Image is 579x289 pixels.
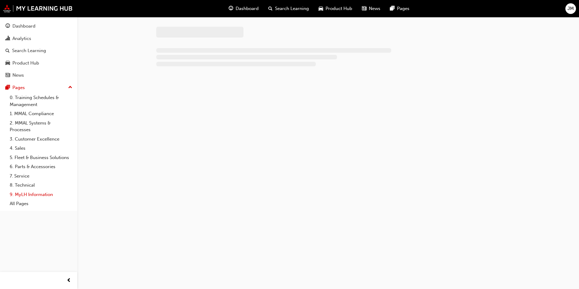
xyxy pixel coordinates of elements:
button: Pages [2,82,75,93]
img: mmal [3,5,73,12]
a: All Pages [7,199,75,208]
a: pages-iconPages [385,2,414,15]
span: chart-icon [5,36,10,42]
a: Search Learning [2,45,75,56]
a: car-iconProduct Hub [314,2,357,15]
div: Search Learning [12,47,46,54]
span: Search Learning [275,5,309,12]
div: Pages [12,84,25,91]
span: guage-icon [5,24,10,29]
a: 9. MyLH Information [7,190,75,199]
span: prev-icon [67,277,71,284]
a: 8. Technical [7,181,75,190]
div: Analytics [12,35,31,42]
div: News [12,72,24,79]
span: Pages [397,5,409,12]
a: Dashboard [2,21,75,32]
a: 6. Parts & Accessories [7,162,75,171]
span: JM [567,5,574,12]
span: car-icon [5,61,10,66]
a: Product Hub [2,58,75,69]
button: DashboardAnalyticsSearch LearningProduct HubNews [2,19,75,82]
span: news-icon [5,73,10,78]
a: news-iconNews [357,2,385,15]
a: 7. Service [7,171,75,181]
span: up-icon [68,84,72,91]
a: 2. MMAL Systems & Processes [7,118,75,135]
span: Dashboard [236,5,259,12]
span: search-icon [268,5,273,12]
span: car-icon [319,5,323,12]
span: Product Hub [326,5,352,12]
a: 5. Fleet & Business Solutions [7,153,75,162]
a: 3. Customer Excellence [7,135,75,144]
a: search-iconSearch Learning [263,2,314,15]
a: 1. MMAL Compliance [7,109,75,118]
span: News [369,5,380,12]
button: JM [565,3,576,14]
a: Analytics [2,33,75,44]
a: News [2,70,75,81]
a: 4. Sales [7,144,75,153]
span: guage-icon [229,5,233,12]
a: guage-iconDashboard [224,2,263,15]
span: news-icon [362,5,366,12]
div: Product Hub [12,60,39,67]
div: Dashboard [12,23,35,30]
a: 0. Training Schedules & Management [7,93,75,109]
span: pages-icon [5,85,10,91]
span: pages-icon [390,5,395,12]
span: search-icon [5,48,10,54]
